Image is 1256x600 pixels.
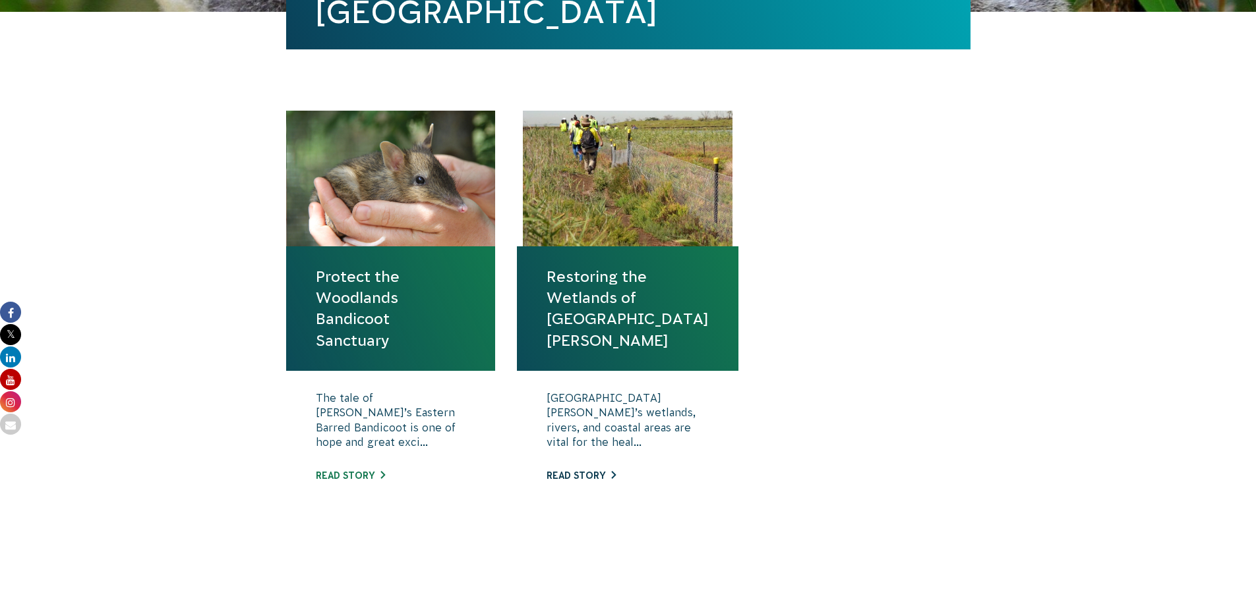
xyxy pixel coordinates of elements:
[547,470,616,481] a: Read story
[547,266,709,351] a: Restoring the Wetlands of [GEOGRAPHIC_DATA][PERSON_NAME]
[316,391,466,456] p: The tale of [PERSON_NAME]’s Eastern Barred Bandicoot is one of hope and great exci...
[547,391,709,456] p: [GEOGRAPHIC_DATA][PERSON_NAME]’s wetlands, rivers, and coastal areas are vital for the heal...
[316,470,385,481] a: Read story
[316,266,466,351] a: Protect the Woodlands Bandicoot Sanctuary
